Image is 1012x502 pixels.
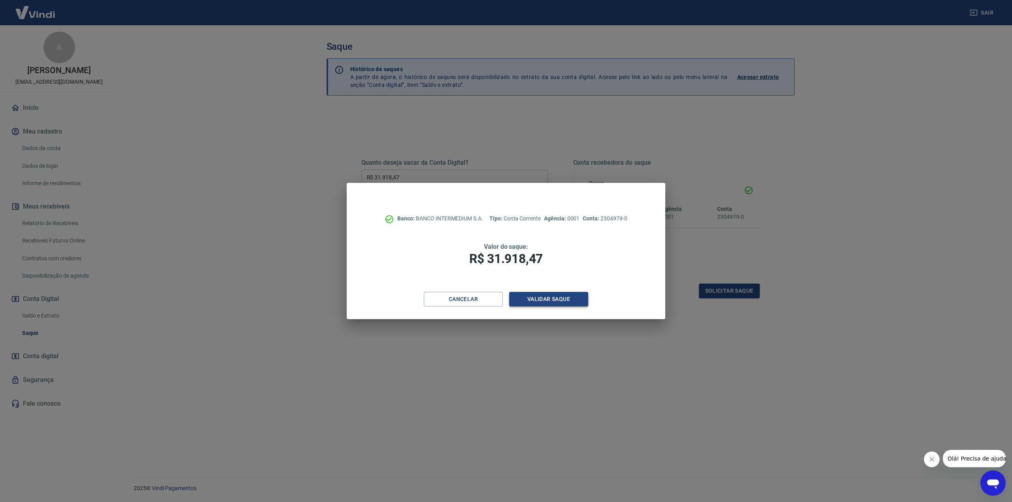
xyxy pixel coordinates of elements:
[469,251,543,266] span: R$ 31.918,47
[583,215,600,222] span: Conta:
[924,451,940,467] iframe: Close message
[397,215,416,222] span: Banco:
[397,214,483,223] p: BANCO INTERMEDIUM S.A.
[544,214,580,223] p: 0001
[544,215,567,222] span: Agência:
[484,243,528,250] span: Valor do saque:
[489,215,504,222] span: Tipo:
[943,450,1006,467] iframe: Message from company
[980,470,1006,496] iframe: Button to launch messaging window
[509,292,588,306] button: Validar saque
[5,6,66,12] span: Olá! Precisa de ajuda?
[489,214,541,223] p: Conta Corrente
[583,214,627,223] p: 2304979-0
[424,292,503,306] button: Cancelar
